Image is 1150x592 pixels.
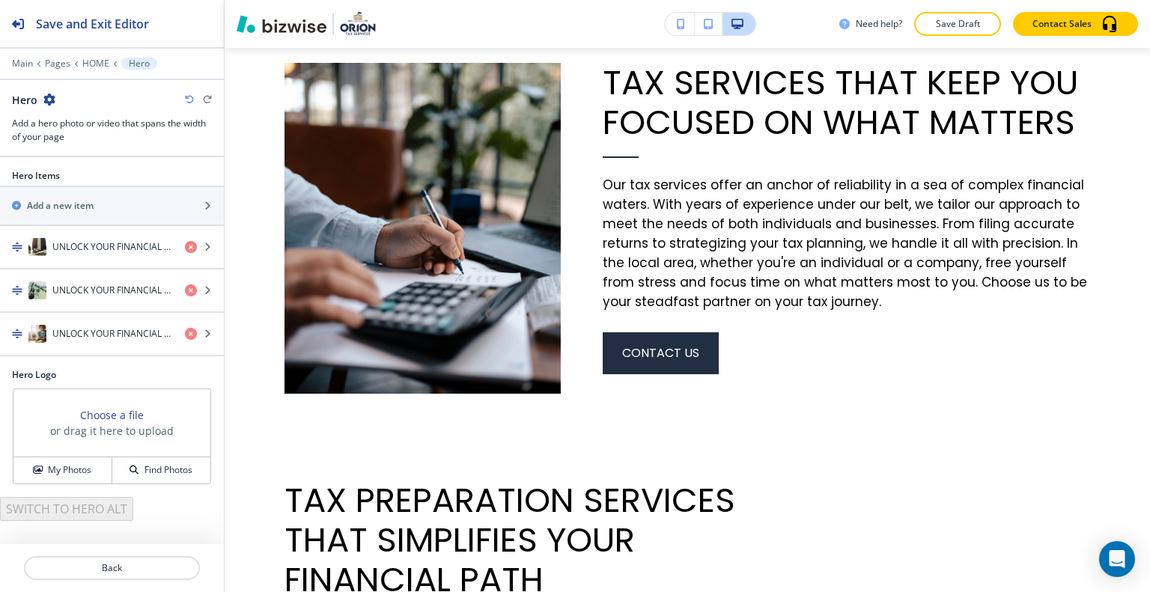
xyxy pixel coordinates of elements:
[12,285,22,296] img: Drag
[12,117,212,144] h3: Add a hero photo or video that spans the width of your page
[25,561,198,575] p: Back
[50,423,174,439] h3: or drag it here to upload
[129,58,150,69] p: Hero
[1032,17,1092,31] p: Contact Sales
[12,58,33,69] button: Main
[603,63,1091,142] p: TAX SERVICES THAT KEEP YOU FOCUSED ON WHAT MATTERS
[237,15,326,33] img: Bizwise Logo
[27,199,94,213] h2: Add a new item
[285,63,561,394] img: eec40e75b999f0524621e671c2ec331d.webp
[12,329,22,339] img: Drag
[52,327,173,341] h4: UNLOCK YOUR FINANCIAL FUTURE
[144,463,192,477] h4: Find Photos
[24,556,200,580] button: Back
[1013,12,1138,36] button: Contact Sales
[82,58,109,69] button: HOME
[856,17,902,31] h3: Need help?
[934,17,982,31] p: Save Draft
[12,92,37,108] h2: Hero
[914,12,1001,36] button: Save Draft
[12,368,212,382] h2: Hero Logo
[52,284,173,297] h4: UNLOCK YOUR FINANCIAL FUTURE
[12,169,60,183] h2: Hero Items
[603,175,1091,311] p: Our tax services offer an anchor of reliability in a sea of complex financial waters. With years ...
[1099,541,1135,577] div: Open Intercom Messenger
[48,463,91,477] h4: My Photos
[112,457,210,483] button: Find Photos
[45,58,70,69] button: Pages
[121,58,157,70] button: Hero
[622,344,699,362] span: Contact Us
[340,12,376,36] img: Your Logo
[12,388,212,485] div: Choose a fileor drag it here to uploadMy PhotosFind Photos
[36,15,149,33] h2: Save and Exit Editor
[52,240,173,254] h4: UNLOCK YOUR FINANCIAL FUTURE
[12,242,22,252] img: Drag
[80,407,144,423] button: Choose a file
[13,457,112,483] button: My Photos
[603,332,719,374] button: Contact Us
